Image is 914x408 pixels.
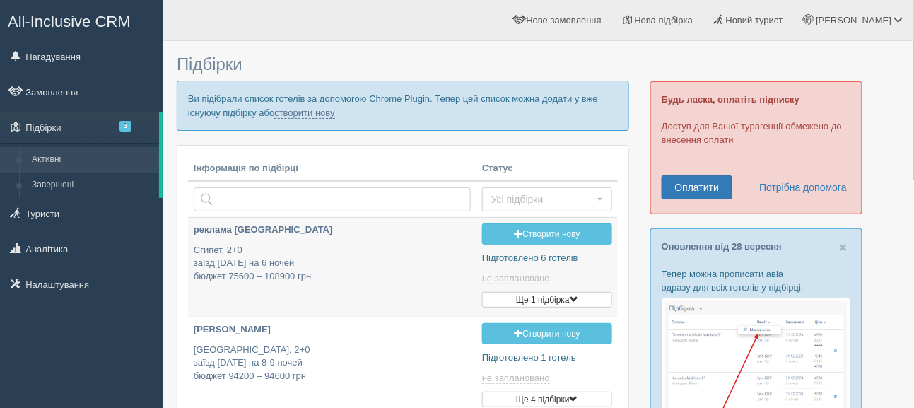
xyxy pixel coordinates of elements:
a: Створити нову [482,223,612,245]
span: Нове замовлення [527,15,602,25]
span: Новий турист [726,15,783,25]
p: [PERSON_NAME] [194,323,471,337]
button: Ще 1 підбірка [482,292,612,308]
button: Усі підбірки [482,187,612,211]
p: Ви підібрали список готелів за допомогою Chrome Plugin. Тепер цей список можна додати у вже існую... [177,81,629,130]
th: Статус [476,156,618,182]
a: реклама [GEOGRAPHIC_DATA] Єгипет, 2+0заїзд [DATE] на 6 ночейбюджет 75600 – 108900 грн [188,218,476,295]
th: Інформація по підбірці [188,156,476,182]
a: [PERSON_NAME] [GEOGRAPHIC_DATA], 2+0заїзд [DATE] на 8-9 ночейбюджет 94200 – 94600 грн [188,317,476,395]
a: Оплатити [662,175,732,199]
span: не заплановано [482,273,550,284]
p: Підготовлено 6 готелів [482,252,612,265]
button: Close [839,240,848,255]
span: [PERSON_NAME] [816,15,891,25]
a: Активні [25,147,159,173]
a: Створити нову [482,323,612,344]
span: Нова підбірка [635,15,693,25]
a: створити нову [274,107,334,119]
input: Пошук за країною або туристом [194,187,471,211]
span: Усі підбірки [491,192,594,206]
p: Підготовлено 1 готель [482,351,612,365]
p: [GEOGRAPHIC_DATA], 2+0 заїзд [DATE] на 8-9 ночей бюджет 94200 – 94600 грн [194,344,471,383]
span: × [839,239,848,255]
b: Будь ласка, оплатіть підписку [662,94,799,105]
a: Потрібна допомога [750,175,848,199]
a: Оновлення від 28 вересня [662,241,782,252]
p: реклама [GEOGRAPHIC_DATA] [194,223,471,237]
a: All-Inclusive CRM [1,1,162,40]
button: Ще 4 підбірки [482,392,612,407]
div: Доступ для Вашої турагенції обмежено до внесення оплати [650,81,862,214]
a: Завершені [25,173,159,198]
span: 3 [119,121,131,132]
span: не заплановано [482,373,550,384]
span: Підбірки [177,54,242,74]
a: не заплановано [482,273,553,284]
p: Єгипет, 2+0 заїзд [DATE] на 6 ночей бюджет 75600 – 108900 грн [194,244,471,284]
p: Тепер можна прописати авіа одразу для всіх готелів у підбірці: [662,267,851,294]
span: All-Inclusive CRM [8,13,131,30]
a: не заплановано [482,373,553,384]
